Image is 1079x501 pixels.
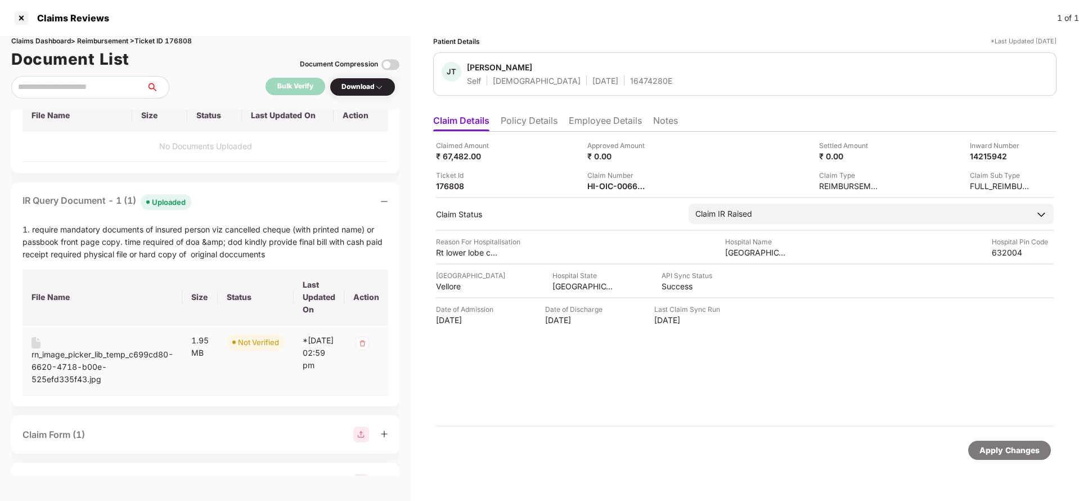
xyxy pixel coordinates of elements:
div: Claim Number [587,170,649,181]
img: svg+xml;base64,PHN2ZyB4bWxucz0iaHR0cDovL3d3dy53My5vcmcvMjAwMC9zdmciIHdpZHRoPSIzMiIgaGVpZ2h0PSIzMi... [353,334,371,352]
th: Size [182,270,218,325]
div: REIMBURSEMENT [819,181,881,191]
div: Not Verified [238,337,279,348]
div: 1. require mandatory documents of insured person viz cancelled cheque (with printed name) or pass... [23,223,388,261]
div: FULL_REIMBURSEMENT [970,181,1032,191]
th: Last Updated On [242,100,334,131]
li: Notes [653,115,678,131]
div: Reason For Hospitalisation [436,236,520,247]
div: Hospital Bill (1) [23,475,88,489]
img: svg+xml;base64,PHN2ZyB4bWxucz0iaHR0cDovL3d3dy53My5vcmcvMjAwMC9zdmciIHdpZHRoPSIxNiIgaGVpZ2h0PSIyMC... [32,337,41,348]
th: Status [187,100,242,131]
div: JT [442,62,461,82]
div: Claim Form (1) [23,428,85,442]
div: ₹ 0.00 [587,151,649,162]
div: Rt lower lobe consolidation [436,247,498,258]
div: [DATE] [436,315,498,325]
div: Date of Admission [436,304,498,315]
div: *Last Updated [DATE] [991,36,1056,47]
div: [DEMOGRAPHIC_DATA] [493,75,581,86]
li: Claim Details [433,115,489,131]
div: Uploaded [152,196,186,208]
div: rn_image_picker_lib_temp_c699cd80-6620-4718-b00e-525efd335f43.jpg [32,348,173,386]
div: Last Claim Sync Run [654,304,720,315]
div: HI-OIC-006637813(0) [587,181,649,191]
img: svg+xml;base64,PHN2ZyBpZD0iR3JvdXBfMjg4MTMiIGRhdGEtbmFtZT0iR3JvdXAgMjg4MTMiIHhtbG5zPSJodHRwOi8vd3... [353,427,369,442]
div: Inward Number [970,140,1032,151]
td: No Documents Uploaded [23,131,388,162]
span: plus [380,430,388,438]
div: ₹ 0.00 [819,151,881,162]
span: search [146,83,169,92]
div: Patient Details [433,36,480,47]
div: 176808 [436,181,498,191]
div: [GEOGRAPHIC_DATA] [436,270,505,281]
div: Hospital State [552,270,614,281]
div: [DATE] [592,75,618,86]
div: Vellore [436,281,498,292]
img: svg+xml;base64,PHN2ZyBpZD0iR3JvdXBfMjg4MTMiIGRhdGEtbmFtZT0iR3JvdXAgMjg4MTMiIHhtbG5zPSJodHRwOi8vd3... [353,474,369,490]
div: Claim Status [436,209,677,220]
div: Date of Discharge [545,304,607,315]
button: search [146,76,169,99]
div: Claim Sub Type [970,170,1032,181]
h1: Document List [11,47,129,71]
img: downArrowIcon [1036,209,1047,220]
th: File Name [23,100,132,131]
div: Settled Amount [819,140,881,151]
div: [DATE] [545,315,607,325]
div: API Sync Status [662,270,712,281]
div: Claim IR Raised [695,208,752,220]
div: Hospital Name [725,236,787,247]
div: *[DATE] 02:59 pm [303,334,335,372]
th: File Name [23,270,182,325]
li: Policy Details [501,115,558,131]
th: Action [344,270,388,325]
div: 14215942 [970,151,1032,162]
div: [GEOGRAPHIC_DATA] [725,247,787,258]
th: Size [132,100,187,131]
img: svg+xml;base64,PHN2ZyBpZD0iRHJvcGRvd24tMzJ4MzIiIHhtbG5zPSJodHRwOi8vd3d3LnczLm9yZy8yMDAwL3N2ZyIgd2... [375,83,384,92]
div: ₹ 67,482.00 [436,151,498,162]
div: Bulk Verify [277,81,313,92]
div: Ticket Id [436,170,498,181]
li: Employee Details [569,115,642,131]
div: Hospital Pin Code [992,236,1054,247]
div: 1 of 1 [1057,12,1079,24]
div: Claims Dashboard > Reimbursement > Ticket ID 176808 [11,36,399,47]
div: [DATE] [654,315,720,325]
div: Claim Type [819,170,881,181]
th: Last Updated On [294,270,344,325]
div: 16474280E [630,75,672,86]
div: [PERSON_NAME] [467,62,532,73]
div: Claims Reviews [30,12,109,24]
div: Self [467,75,481,86]
div: Document Compression [300,59,378,70]
div: Apply Changes [979,444,1040,457]
div: Download [341,82,384,92]
th: Status [218,270,294,325]
div: IR Query Document - 1 (1) [23,194,191,210]
span: minus [380,198,388,205]
div: Approved Amount [587,140,649,151]
div: Claimed Amount [436,140,498,151]
div: 1.95 MB [191,334,209,359]
img: svg+xml;base64,PHN2ZyBpZD0iVG9nZ2xlLTMyeDMyIiB4bWxucz0iaHR0cDovL3d3dy53My5vcmcvMjAwMC9zdmciIHdpZH... [381,56,399,74]
div: 632004 [992,247,1054,258]
th: Action [334,100,389,131]
div: [GEOGRAPHIC_DATA] [552,281,614,292]
div: Success [662,281,712,292]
